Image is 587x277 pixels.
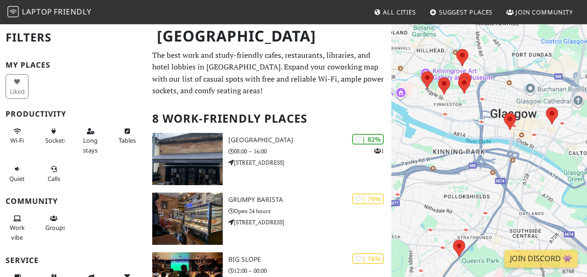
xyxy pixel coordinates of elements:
[45,136,67,145] span: Power sockets
[228,158,391,167] p: [STREET_ADDRESS]
[45,223,66,232] span: Group tables
[228,266,391,275] p: 12:00 – 00:00
[228,196,391,204] h3: Grumpy Barista
[152,49,386,97] p: The best work and study-friendly cafes, restaurants, libraries, and hotel lobbies in [GEOGRAPHIC_...
[83,136,98,154] span: Long stays
[9,174,25,183] span: Quiet
[6,256,141,265] h3: Service
[383,8,416,16] span: All Cities
[374,146,384,155] p: 1
[7,6,19,17] img: LaptopFriendly
[439,8,493,16] span: Suggest Places
[152,193,223,245] img: Grumpy Barista
[119,136,136,145] span: Work-friendly tables
[42,211,65,235] button: Groups
[6,61,141,69] h3: My Places
[48,174,60,183] span: Video/audio calls
[228,218,391,227] p: [STREET_ADDRESS]
[502,4,577,21] a: Join Community
[6,211,28,245] button: Work vibe
[152,133,223,185] img: Park District
[6,161,28,186] button: Quiet
[7,4,92,21] a: LaptopFriendly LaptopFriendly
[426,4,497,21] a: Suggest Places
[352,194,384,204] div: | 79%
[152,104,386,133] h2: 8 Work-Friendly Places
[228,136,391,144] h3: [GEOGRAPHIC_DATA]
[10,223,25,241] span: People working
[79,124,102,158] button: Long stays
[228,256,391,263] h3: Big Slope
[6,124,28,148] button: Wi-Fi
[352,134,384,145] div: | 82%
[228,207,391,215] p: Open 24 hours
[42,124,65,148] button: Sockets
[6,197,141,206] h3: Community
[370,4,420,21] a: All Cities
[42,161,65,186] button: Calls
[10,136,24,145] span: Stable Wi-Fi
[116,124,139,148] button: Tables
[147,193,391,245] a: Grumpy Barista | 79% Grumpy Barista Open 24 hours [STREET_ADDRESS]
[149,23,389,49] h1: [GEOGRAPHIC_DATA]
[54,7,91,17] span: Friendly
[147,133,391,185] a: Park District | 82% 1 [GEOGRAPHIC_DATA] 08:00 – 16:00 [STREET_ADDRESS]
[352,253,384,264] div: | 76%
[516,8,573,16] span: Join Community
[6,23,141,52] h2: Filters
[6,110,141,118] h3: Productivity
[22,7,52,17] span: Laptop
[504,250,578,268] a: Join Discord 👾
[228,147,391,156] p: 08:00 – 16:00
